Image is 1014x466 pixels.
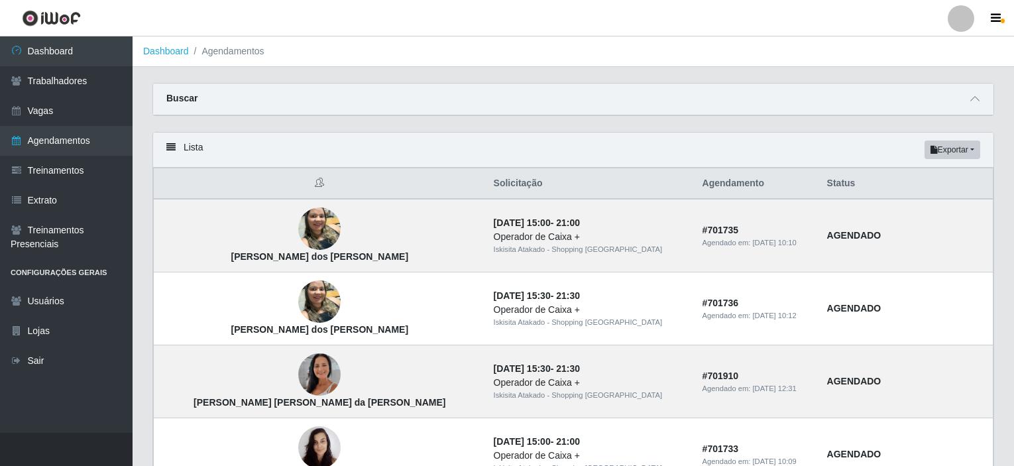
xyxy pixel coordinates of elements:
strong: - [494,436,580,447]
time: 21:30 [556,363,580,374]
div: Iskisita Atakado - Shopping [GEOGRAPHIC_DATA] [494,317,687,328]
strong: [PERSON_NAME] [PERSON_NAME] da [PERSON_NAME] [194,397,445,408]
time: [DATE] 15:30 [494,363,551,374]
div: Operador de Caixa + [494,449,687,463]
strong: # 701735 [703,225,739,235]
strong: - [494,290,580,301]
div: Agendado em: [703,237,811,249]
nav: breadcrumb [133,36,1014,67]
img: Janiele Ribeiro dos Santos [298,201,341,257]
time: [DATE] 10:09 [752,457,796,465]
div: Iskisita Atakado - Shopping [GEOGRAPHIC_DATA] [494,244,687,255]
li: Agendamentos [189,44,264,58]
time: 21:00 [556,436,580,447]
strong: [PERSON_NAME] dos [PERSON_NAME] [231,251,408,262]
th: Status [819,168,993,200]
time: 21:00 [556,217,580,228]
a: Dashboard [143,46,189,56]
strong: - [494,217,580,228]
div: Operador de Caixa + [494,303,687,317]
time: [DATE] 10:10 [752,239,796,247]
strong: # 701910 [703,371,739,381]
th: Solicitação [486,168,695,200]
strong: AGENDADO [827,376,881,386]
strong: AGENDADO [827,449,881,459]
div: Agendado em: [703,383,811,394]
strong: [PERSON_NAME] dos [PERSON_NAME] [231,324,408,335]
strong: - [494,363,580,374]
time: 21:30 [556,290,580,301]
strong: AGENDADO [827,303,881,314]
time: [DATE] 15:00 [494,217,551,228]
img: Ana Maria Soares da Silva Costa [298,337,341,412]
div: Iskisita Atakado - Shopping [GEOGRAPHIC_DATA] [494,390,687,401]
img: Janiele Ribeiro dos Santos [298,274,341,330]
time: [DATE] 15:30 [494,290,551,301]
div: Operador de Caixa + [494,376,687,390]
strong: Buscar [166,93,197,103]
strong: AGENDADO [827,230,881,241]
button: Exportar [925,141,980,159]
div: Lista [153,133,993,168]
div: Agendado em: [703,310,811,321]
strong: # 701736 [703,298,739,308]
strong: # 701733 [703,443,739,454]
time: [DATE] 10:12 [752,312,796,320]
div: Operador de Caixa + [494,230,687,244]
time: [DATE] 12:31 [752,384,796,392]
time: [DATE] 15:00 [494,436,551,447]
th: Agendamento [695,168,819,200]
img: CoreUI Logo [22,10,81,27]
